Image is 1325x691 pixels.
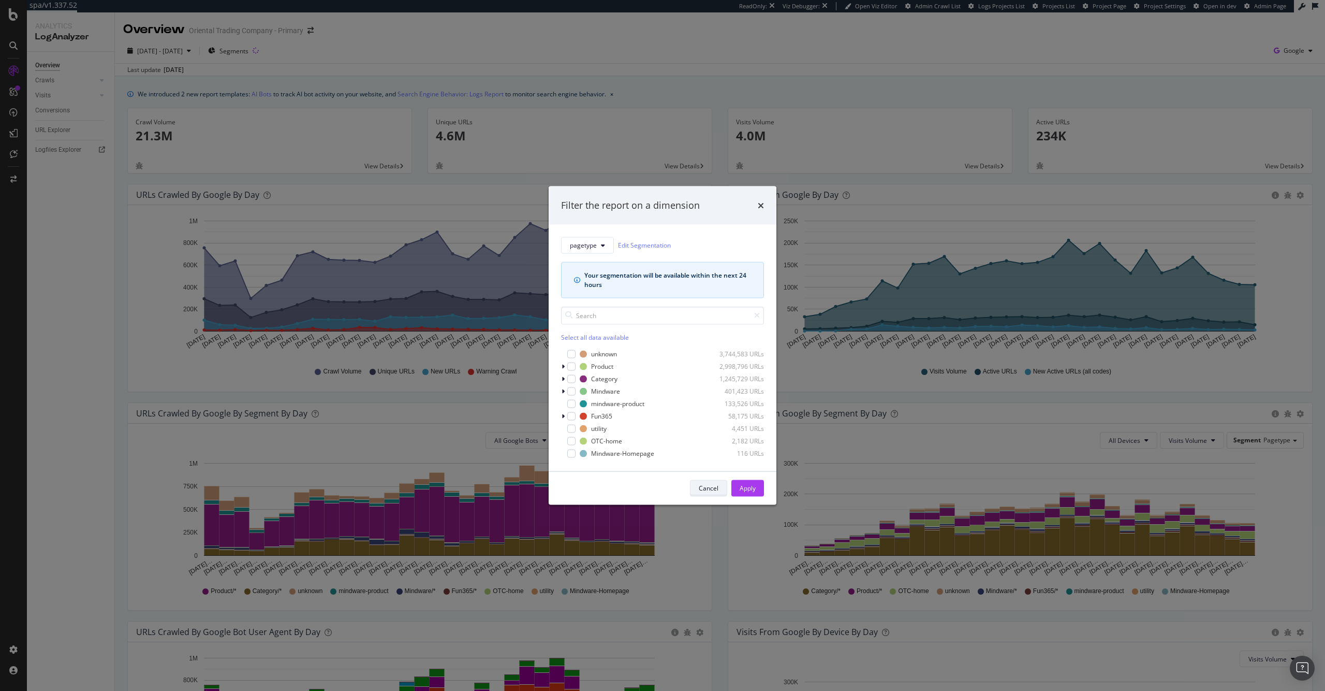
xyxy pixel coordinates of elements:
div: 401,423 URLs [713,387,764,396]
div: Fun365 [591,412,612,421]
div: Apply [740,484,756,493]
input: Search [561,306,764,324]
div: OTC-home [591,437,622,445]
button: pagetype [561,237,614,253]
div: 116 URLs [713,449,764,458]
div: 3,744,583 URLs [713,350,764,358]
div: Open Intercom Messenger [1290,656,1315,681]
div: utility [591,424,607,433]
div: Mindware [591,387,620,396]
a: Edit Segmentation [618,240,671,251]
div: Product [591,362,613,371]
div: 133,526 URLs [713,399,764,408]
div: Mindware-Homepage [591,449,654,458]
div: times [758,199,764,212]
div: Your segmentation will be available within the next 24 hours [584,270,751,289]
button: Cancel [690,480,727,496]
div: Category [591,375,617,383]
div: modal [549,186,776,505]
div: info banner [561,262,764,298]
div: unknown [591,350,617,358]
div: 2,182 URLs [713,437,764,445]
button: Apply [731,480,764,496]
div: Cancel [699,484,718,493]
div: 4,451 URLs [713,424,764,433]
div: Filter the report on a dimension [561,199,700,212]
div: mindware-product [591,399,644,408]
div: 58,175 URLs [713,412,764,421]
span: pagetype [570,241,597,250]
div: 2,998,796 URLs [713,362,764,371]
div: Select all data available [561,333,764,341]
div: 1,245,729 URLs [713,375,764,383]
